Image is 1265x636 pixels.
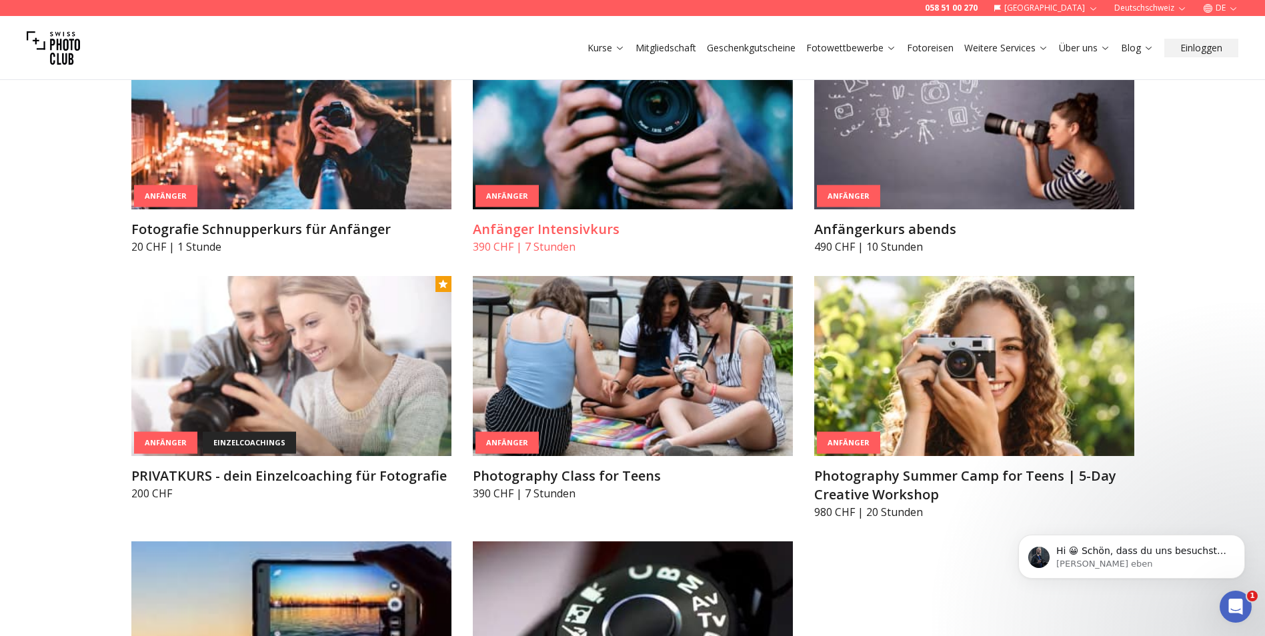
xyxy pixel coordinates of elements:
p: 20 CHF | 1 Stunde [131,239,451,255]
a: Anfängerkurs abendsAnfängerAnfängerkurs abends490 CHF | 10 Stunden [814,29,1134,255]
a: Fotografie Schnupperkurs für AnfängerAnfängerFotografie Schnupperkurs für Anfänger20 CHF | 1 Stunde [131,29,451,255]
div: Anfänger [817,185,880,207]
img: PRIVATKURS - dein Einzelcoaching für Fotografie [131,276,451,456]
h3: PRIVATKURS - dein Einzelcoaching für Fotografie [131,467,451,485]
a: Geschenkgutscheine [707,41,796,55]
div: Anfänger [134,432,197,454]
a: 058 51 00 270 [925,3,978,13]
div: einzelcoachings [203,432,296,454]
div: Anfänger [475,185,539,207]
iframe: Intercom live chat [1220,591,1252,623]
img: Swiss photo club [27,21,80,75]
div: Anfänger [134,185,197,207]
button: Kurse [582,39,630,57]
a: Photography Summer Camp for Teens | 5-Day Creative WorkshopAnfängerPhotography Summer Camp for Te... [814,276,1134,520]
div: Anfänger [817,432,880,454]
h3: Fotografie Schnupperkurs für Anfänger [131,220,451,239]
a: Fotoreisen [907,41,954,55]
img: Photography Class for Teens [473,276,793,456]
a: Weitere Services [964,41,1048,55]
p: 490 CHF | 10 Stunden [814,239,1134,255]
button: Geschenkgutscheine [702,39,801,57]
p: 980 CHF | 20 Stunden [814,504,1134,520]
p: 200 CHF [131,485,451,501]
button: Weitere Services [959,39,1054,57]
h3: Anfänger Intensivkurs [473,220,793,239]
button: Über uns [1054,39,1116,57]
span: 1 [1247,591,1258,601]
p: 390 CHF | 7 Stunden [473,239,793,255]
button: Mitgliedschaft [630,39,702,57]
button: Einloggen [1164,39,1238,57]
a: Blog [1121,41,1154,55]
button: Blog [1116,39,1159,57]
a: Über uns [1059,41,1110,55]
h3: Photography Class for Teens [473,467,793,485]
a: Kurse [587,41,625,55]
button: Fotowettbewerbe [801,39,902,57]
img: Anfängerkurs abends [814,29,1134,209]
img: Anfänger Intensivkurs [473,29,793,209]
a: Anfänger IntensivkursAnfängerAnfänger Intensivkurs390 CHF | 7 Stunden [473,29,793,255]
img: Photography Summer Camp for Teens | 5-Day Creative Workshop [814,276,1134,456]
p: 390 CHF | 7 Stunden [473,485,793,501]
a: Fotowettbewerbe [806,41,896,55]
div: Anfänger [475,432,539,454]
button: Fotoreisen [902,39,959,57]
a: PRIVATKURS - dein Einzelcoaching für FotografieAnfängereinzelcoachingsPRIVATKURS - dein Einzelcoa... [131,276,451,501]
a: Photography Class for TeensAnfängerPhotography Class for Teens390 CHF | 7 Stunden [473,276,793,501]
h3: Photography Summer Camp for Teens | 5-Day Creative Workshop [814,467,1134,504]
a: Mitgliedschaft [636,41,696,55]
iframe: Intercom notifications Nachricht [998,507,1265,600]
h3: Anfängerkurs abends [814,220,1134,239]
img: Fotografie Schnupperkurs für Anfänger [131,29,451,209]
